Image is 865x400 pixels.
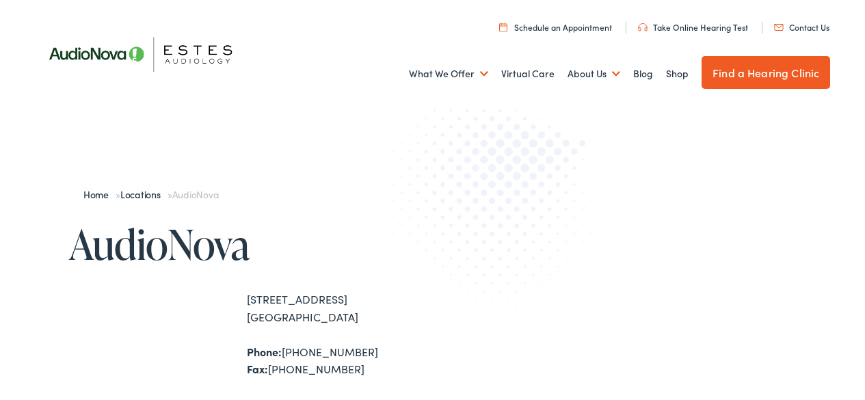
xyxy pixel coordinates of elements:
[501,49,555,99] a: Virtual Care
[247,343,433,378] div: [PHONE_NUMBER] [PHONE_NUMBER]
[120,187,168,201] a: Locations
[409,49,488,99] a: What We Offer
[774,21,829,33] a: Contact Us
[774,24,784,31] img: utility icon
[172,187,219,201] span: AudioNova
[247,291,433,325] div: [STREET_ADDRESS] [GEOGRAPHIC_DATA]
[638,23,648,31] img: utility icon
[83,187,219,201] span: » »
[247,344,282,359] strong: Phone:
[666,49,689,99] a: Shop
[499,21,612,33] a: Schedule an Appointment
[247,361,268,376] strong: Fax:
[568,49,620,99] a: About Us
[638,21,748,33] a: Take Online Hearing Test
[499,23,507,31] img: utility icon
[633,49,653,99] a: Blog
[83,187,116,201] a: Home
[69,222,433,267] h1: AudioNova
[702,56,830,89] a: Find a Hearing Clinic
